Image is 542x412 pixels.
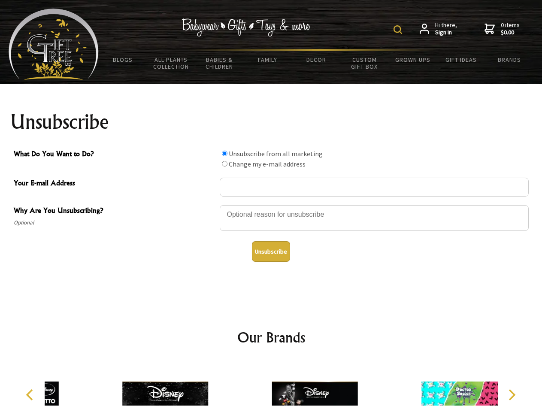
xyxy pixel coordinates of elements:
label: Change my e-mail address [229,160,306,168]
span: Hi there, [435,21,457,36]
h2: Our Brands [17,327,525,348]
input: Your E-mail Address [220,178,529,197]
textarea: Why Are You Unsubscribing? [220,205,529,231]
a: Brands [485,51,534,69]
img: product search [394,25,402,34]
button: Next [502,385,521,404]
span: Why Are You Unsubscribing? [14,205,215,218]
a: Decor [292,51,340,69]
a: Hi there,Sign in [420,21,457,36]
a: 0 items$0.00 [484,21,520,36]
span: 0 items [501,21,520,36]
button: Unsubscribe [252,241,290,262]
img: Babywear - Gifts - Toys & more [182,18,311,36]
button: Previous [21,385,40,404]
h1: Unsubscribe [10,112,532,132]
input: What Do You Want to Do? [222,161,227,167]
a: BLOGS [99,51,147,69]
span: Your E-mail Address [14,178,215,190]
strong: Sign in [435,29,457,36]
a: Gift Ideas [437,51,485,69]
a: Custom Gift Box [340,51,389,76]
a: Grown Ups [388,51,437,69]
a: Babies & Children [195,51,244,76]
a: All Plants Collection [147,51,196,76]
strong: $0.00 [501,29,520,36]
img: Babyware - Gifts - Toys and more... [9,9,99,80]
span: Optional [14,218,215,228]
span: What Do You Want to Do? [14,148,215,161]
a: Family [244,51,292,69]
label: Unsubscribe from all marketing [229,149,323,158]
input: What Do You Want to Do? [222,151,227,156]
